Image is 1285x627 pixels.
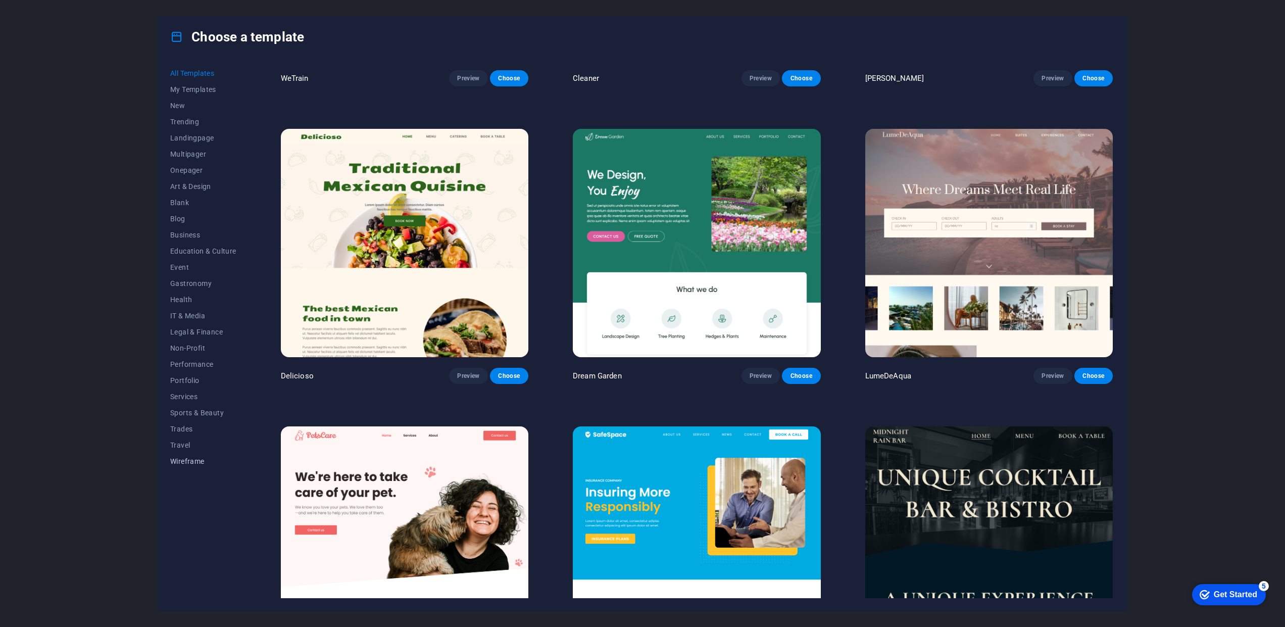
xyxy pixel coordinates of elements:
[457,74,479,82] span: Preview
[170,292,236,308] button: Health
[170,231,236,239] span: Business
[170,372,236,389] button: Portfolio
[8,5,82,26] div: Get Started 5 items remaining, 0% complete
[170,393,236,401] span: Services
[573,371,622,381] p: Dream Garden
[170,425,236,433] span: Trades
[170,389,236,405] button: Services
[170,162,236,178] button: Onepager
[170,243,236,259] button: Education & Culture
[449,368,487,384] button: Preview
[170,178,236,195] button: Art & Design
[170,166,236,174] span: Onepager
[865,371,911,381] p: LumeDeAqua
[170,296,236,304] span: Health
[170,215,236,223] span: Blog
[170,360,236,368] span: Performance
[1082,74,1105,82] span: Choose
[170,405,236,421] button: Sports & Beauty
[782,368,820,384] button: Choose
[170,324,236,340] button: Legal & Finance
[170,457,236,465] span: Wireframe
[170,344,236,352] span: Non-Profit
[490,368,528,384] button: Choose
[170,453,236,469] button: Wireframe
[170,376,236,384] span: Portfolio
[170,263,236,271] span: Event
[170,134,236,142] span: Landingpage
[498,74,520,82] span: Choose
[170,409,236,417] span: Sports & Beauty
[170,130,236,146] button: Landingpage
[170,247,236,255] span: Education & Culture
[170,279,236,287] span: Gastronomy
[1033,70,1072,86] button: Preview
[1082,372,1105,380] span: Choose
[170,102,236,110] span: New
[170,227,236,243] button: Business
[790,74,812,82] span: Choose
[170,275,236,292] button: Gastronomy
[170,182,236,190] span: Art & Design
[170,312,236,320] span: IT & Media
[170,308,236,324] button: IT & Media
[573,73,599,83] p: Cleaner
[498,372,520,380] span: Choose
[170,195,236,211] button: Blank
[782,70,820,86] button: Choose
[865,129,1113,357] img: LumeDeAqua
[30,11,73,20] div: Get Started
[1033,368,1072,384] button: Preview
[170,356,236,372] button: Performance
[281,371,314,381] p: Delicioso
[1074,70,1113,86] button: Choose
[457,372,479,380] span: Preview
[75,2,85,12] div: 5
[170,421,236,437] button: Trades
[170,437,236,453] button: Travel
[170,150,236,158] span: Multipager
[170,81,236,98] button: My Templates
[865,73,924,83] p: [PERSON_NAME]
[281,73,309,83] p: WeTrain
[170,328,236,336] span: Legal & Finance
[170,340,236,356] button: Non-Profit
[449,70,487,86] button: Preview
[170,69,236,77] span: All Templates
[1074,368,1113,384] button: Choose
[170,98,236,114] button: New
[170,211,236,227] button: Blog
[170,259,236,275] button: Event
[281,129,528,357] img: Delicioso
[170,441,236,449] span: Travel
[750,74,772,82] span: Preview
[170,118,236,126] span: Trending
[573,129,820,357] img: Dream Garden
[1042,74,1064,82] span: Preview
[170,146,236,162] button: Multipager
[742,70,780,86] button: Preview
[1042,372,1064,380] span: Preview
[742,368,780,384] button: Preview
[750,372,772,380] span: Preview
[490,70,528,86] button: Choose
[170,65,236,81] button: All Templates
[790,372,812,380] span: Choose
[170,85,236,93] span: My Templates
[170,114,236,130] button: Trending
[170,199,236,207] span: Blank
[170,29,304,45] h4: Choose a template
